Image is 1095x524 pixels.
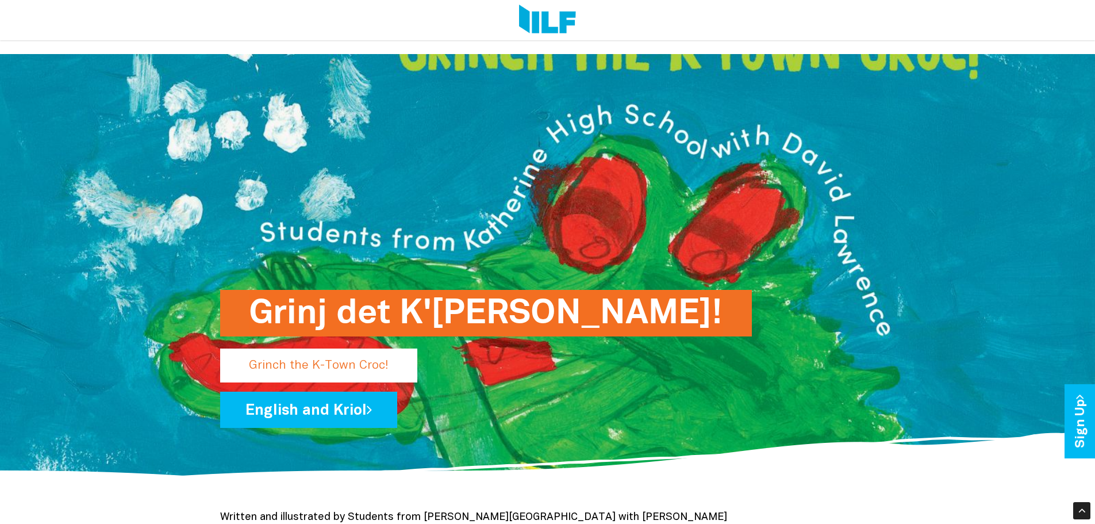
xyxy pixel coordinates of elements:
[249,290,723,336] h1: Grinj det K'[PERSON_NAME]!
[220,349,417,383] p: Grinch the K-Town Croc!
[220,392,397,428] a: English and Kriol
[1073,502,1090,519] div: Scroll Back to Top
[519,5,576,36] img: Logo
[220,512,727,522] span: Written and illustrated by Students from [PERSON_NAME][GEOGRAPHIC_DATA] with [PERSON_NAME]
[220,355,694,365] a: Grinj det K'[PERSON_NAME]!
